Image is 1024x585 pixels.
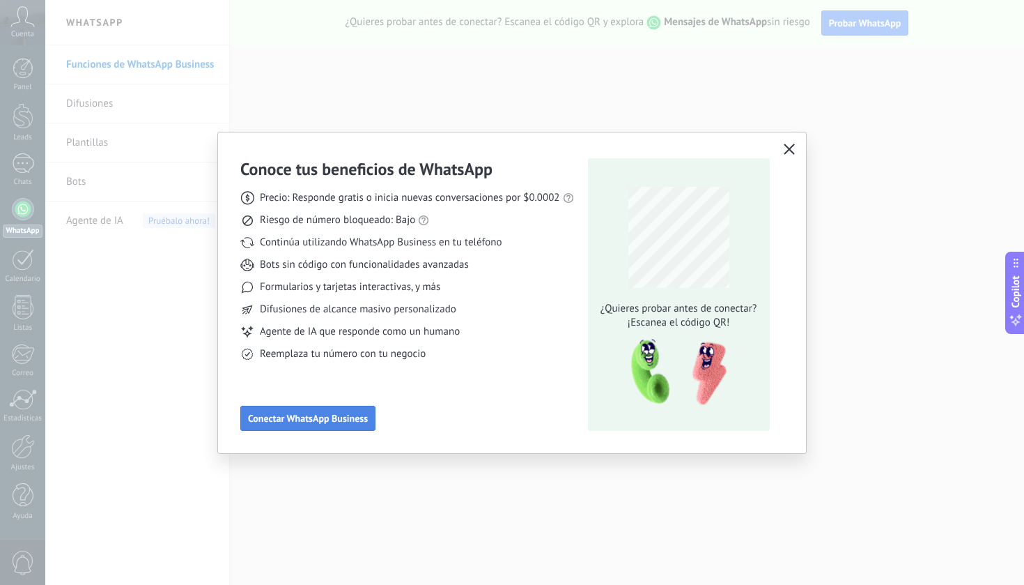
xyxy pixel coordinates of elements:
[260,280,440,294] span: Formularios y tarjetas interactivas, y más
[240,406,375,431] button: Conectar WhatsApp Business
[260,236,502,250] span: Continúa utilizando WhatsApp Business en tu teléfono
[260,303,456,317] span: Difusiones de alcance masivo personalizado
[596,316,761,330] span: ¡Escanea el código QR!
[596,302,761,316] span: ¿Quieres probar antes de conectar?
[260,258,469,272] span: Bots sin código con funcionalidades avanzadas
[1009,275,1023,307] span: Copilot
[619,335,729,410] img: qr-pic-1x.png
[260,347,426,361] span: Reemplaza tu número con tu negocio
[260,325,460,339] span: Agente de IA que responde como un humano
[260,213,415,227] span: Riesgo de número bloqueado: Bajo
[248,413,368,423] span: Conectar WhatsApp Business
[240,158,492,180] h3: Conoce tus beneficios de WhatsApp
[260,191,560,205] span: Precio: Responde gratis o inicia nuevas conversaciones por $0.0002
